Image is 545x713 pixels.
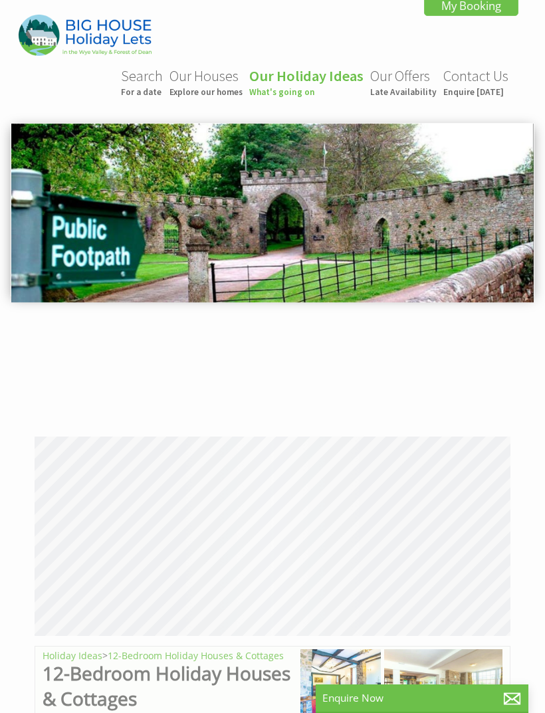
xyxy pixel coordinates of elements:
[322,691,522,705] p: Enquire Now
[249,66,364,98] a: Our Holiday IdeasWhat's going on
[370,66,437,98] a: Our OffersLate Availability
[169,86,243,98] small: Explore our homes
[35,437,510,636] canvas: Map
[443,86,508,98] small: Enquire [DATE]
[370,86,437,98] small: Late Availability
[19,15,152,55] img: Big House Holiday Lets
[121,66,163,98] a: SearchFor a date
[249,86,364,98] small: What's going on
[121,86,163,98] small: For a date
[169,66,243,98] a: Our HousesExplore our homes
[443,66,508,98] a: Contact UsEnquire [DATE]
[8,330,537,430] iframe: Customer reviews powered by Trustpilot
